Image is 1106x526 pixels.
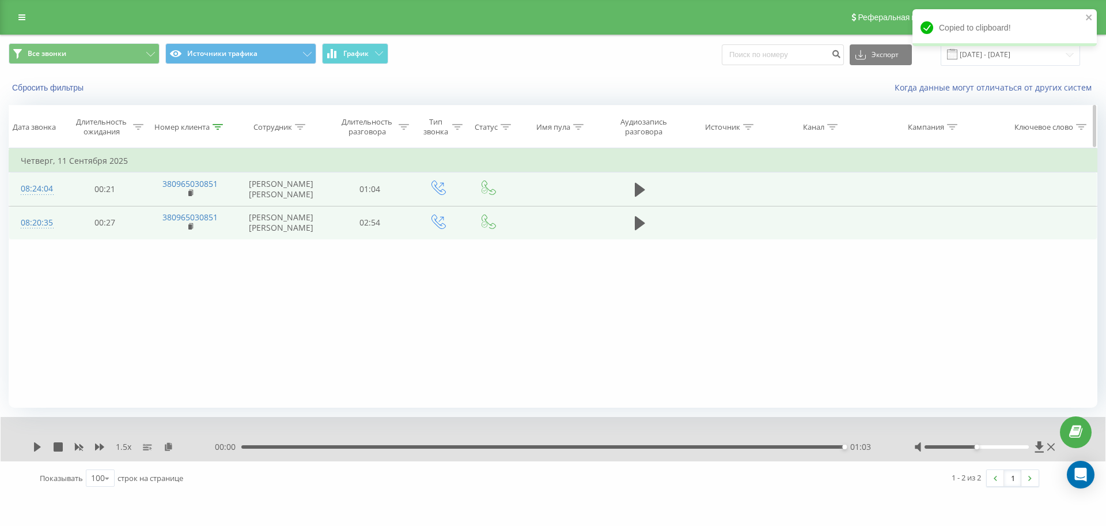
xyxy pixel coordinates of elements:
[1085,13,1093,24] button: close
[895,82,1097,93] a: Когда данные могут отличаться от других систем
[908,122,944,132] div: Кампания
[850,44,912,65] button: Экспорт
[338,117,396,137] div: Длительность разговора
[343,50,369,58] span: График
[21,178,51,200] div: 08:24:04
[610,117,677,137] div: Аудиозапись разговора
[234,206,328,239] td: [PERSON_NAME] [PERSON_NAME]
[974,445,979,449] div: Accessibility label
[40,473,83,483] span: Показывать
[536,122,570,132] div: Имя пула
[21,212,51,234] div: 08:20:35
[1004,470,1021,486] a: 1
[705,122,740,132] div: Источник
[952,472,981,483] div: 1 - 2 из 2
[1014,122,1073,132] div: Ключевое слово
[162,178,218,189] a: 380965030851
[722,44,844,65] input: Поиск по номеру
[162,212,218,223] a: 380965030851
[63,172,147,206] td: 00:21
[422,117,449,137] div: Тип звонка
[9,82,89,93] button: Сбросить фильтры
[850,441,871,453] span: 01:03
[803,122,824,132] div: Канал
[1067,461,1094,489] div: Open Intercom Messenger
[73,117,131,137] div: Длительность ожидания
[253,122,292,132] div: Сотрудник
[842,445,847,449] div: Accessibility label
[118,473,183,483] span: строк на странице
[9,43,160,64] button: Все звонки
[215,441,241,453] span: 00:00
[13,122,56,132] div: Дата звонка
[63,206,147,239] td: 00:27
[28,49,66,58] span: Все звонки
[328,172,412,206] td: 01:04
[91,472,105,484] div: 100
[116,441,131,453] span: 1.5 x
[475,122,498,132] div: Статус
[9,149,1097,172] td: Четверг, 11 Сентября 2025
[234,172,328,206] td: [PERSON_NAME] [PERSON_NAME]
[858,13,952,22] span: Реферальная программа
[328,206,412,239] td: 02:54
[322,43,388,64] button: График
[165,43,316,64] button: Источники трафика
[154,122,210,132] div: Номер клиента
[912,9,1097,46] div: Copied to clipboard!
